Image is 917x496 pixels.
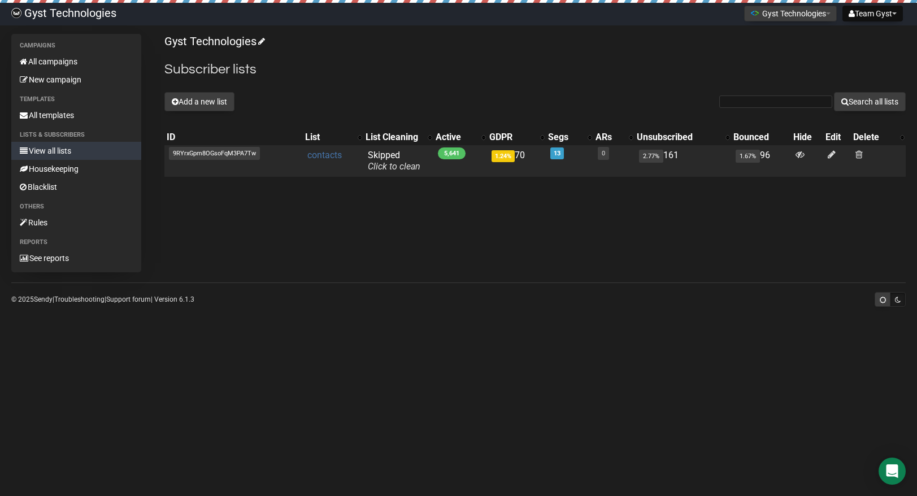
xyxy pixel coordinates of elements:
[164,34,263,48] a: Gyst Technologies
[487,129,546,145] th: GDPR: No sort applied, activate to apply an ascending sort
[825,132,849,143] div: Edit
[554,150,560,157] a: 13
[851,129,906,145] th: Delete: No sort applied, activate to apply an ascending sort
[11,93,141,106] li: Templates
[11,249,141,267] a: See reports
[731,145,792,177] td: 96
[489,132,534,143] div: GDPR
[438,147,466,159] span: 5,641
[307,150,342,160] a: contacts
[106,295,151,303] a: Support forum
[368,150,420,172] span: Skipped
[637,132,720,143] div: Unsubscribed
[793,132,821,143] div: Hide
[305,132,352,143] div: List
[433,129,488,145] th: Active: No sort applied, activate to apply an ascending sort
[11,214,141,232] a: Rules
[11,128,141,142] li: Lists & subscribers
[639,150,663,163] span: 2.77%
[546,129,593,145] th: Segs: No sort applied, activate to apply an ascending sort
[167,132,301,143] div: ID
[363,129,433,145] th: List Cleaning: No sort applied, activate to apply an ascending sort
[11,8,21,18] img: 4bbcbfc452d929a90651847d6746e700
[34,295,53,303] a: Sendy
[823,129,851,145] th: Edit: No sort applied, sorting is disabled
[879,458,906,485] div: Open Intercom Messenger
[853,132,894,143] div: Delete
[733,132,789,143] div: Bounced
[436,132,476,143] div: Active
[11,106,141,124] a: All templates
[11,71,141,89] a: New campaign
[11,53,141,71] a: All campaigns
[303,129,363,145] th: List: No sort applied, activate to apply an ascending sort
[834,92,906,111] button: Search all lists
[11,178,141,196] a: Blacklist
[11,236,141,249] li: Reports
[368,161,420,172] a: Click to clean
[602,150,605,157] a: 0
[169,147,260,160] span: 9RYrxGpm8OGsoFqM3PA7Tw
[842,6,903,21] button: Team Gyst
[791,129,823,145] th: Hide: No sort applied, sorting is disabled
[11,200,141,214] li: Others
[164,129,303,145] th: ID: No sort applied, sorting is disabled
[634,145,731,177] td: 161
[744,6,837,21] button: Gyst Technologies
[11,293,194,306] p: © 2025 | | | Version 6.1.3
[548,132,581,143] div: Segs
[366,132,422,143] div: List Cleaning
[492,150,515,162] span: 1.24%
[164,59,906,80] h2: Subscriber lists
[11,142,141,160] a: View all lists
[750,8,759,18] img: 1.png
[596,132,623,143] div: ARs
[487,145,546,177] td: 70
[593,129,634,145] th: ARs: No sort applied, activate to apply an ascending sort
[164,92,234,111] button: Add a new list
[634,129,731,145] th: Unsubscribed: No sort applied, activate to apply an ascending sort
[736,150,760,163] span: 1.67%
[731,129,792,145] th: Bounced: No sort applied, sorting is disabled
[11,160,141,178] a: Housekeeping
[11,39,141,53] li: Campaigns
[54,295,105,303] a: Troubleshooting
